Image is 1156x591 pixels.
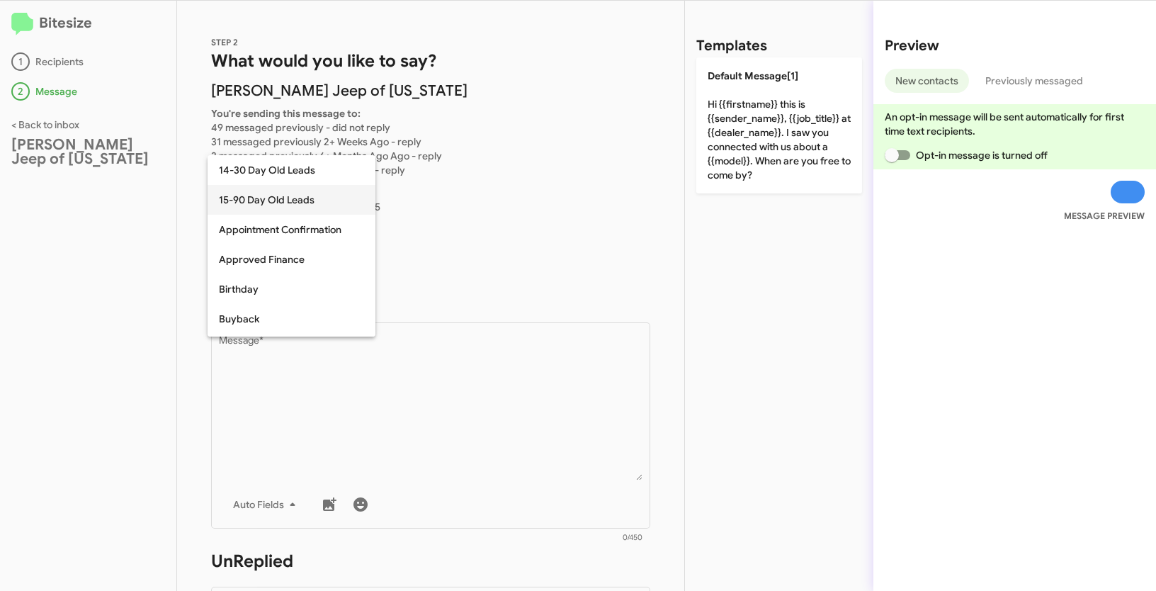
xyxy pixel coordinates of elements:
span: Birthday [219,274,364,304]
span: Approved Finance [219,244,364,274]
span: Buyback [219,304,364,334]
span: 14-30 Day Old Leads [219,155,364,185]
span: Appointment Confirmation [219,215,364,244]
span: 15-90 Day Old Leads [219,185,364,215]
span: Declined Appraisal [219,334,364,364]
